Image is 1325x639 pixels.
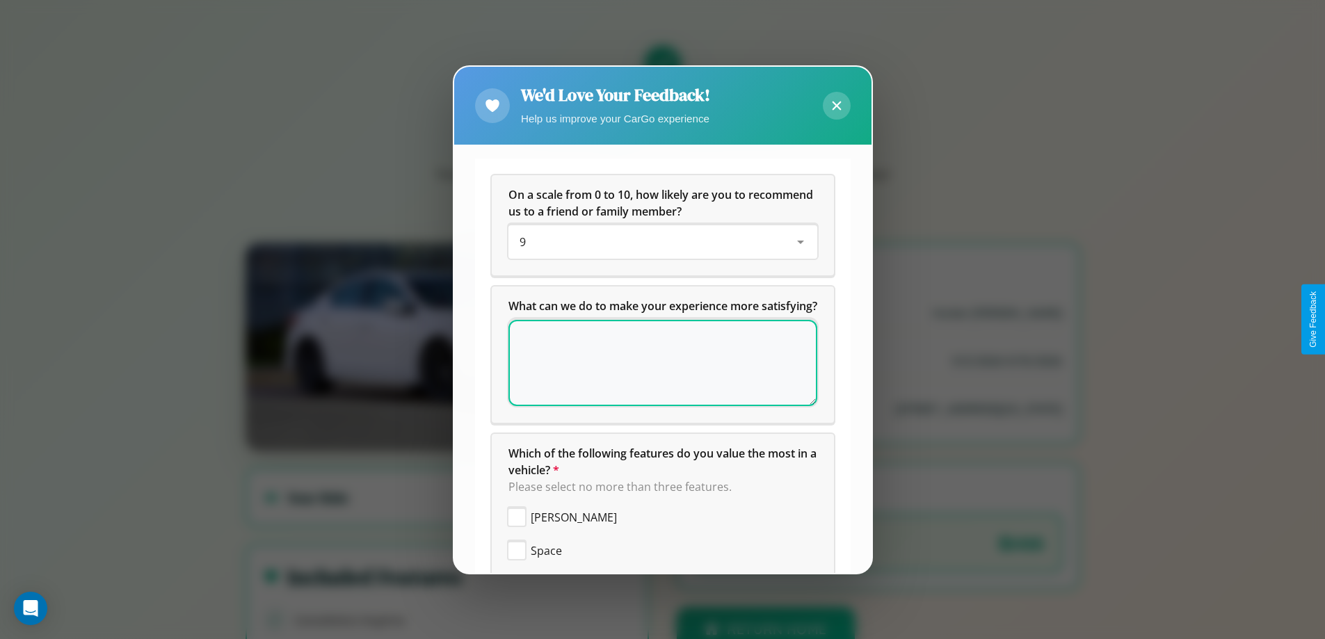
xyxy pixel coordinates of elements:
[508,446,819,478] span: Which of the following features do you value the most in a vehicle?
[521,83,710,106] h2: We'd Love Your Feedback!
[521,109,710,128] p: Help us improve your CarGo experience
[508,186,817,220] h5: On a scale from 0 to 10, how likely are you to recommend us to a friend or family member?
[508,187,816,219] span: On a scale from 0 to 10, how likely are you to recommend us to a friend or family member?
[531,509,617,526] span: [PERSON_NAME]
[531,542,562,559] span: Space
[508,479,732,494] span: Please select no more than three features.
[14,592,47,625] div: Open Intercom Messenger
[492,175,834,275] div: On a scale from 0 to 10, how likely are you to recommend us to a friend or family member?
[508,225,817,259] div: On a scale from 0 to 10, how likely are you to recommend us to a friend or family member?
[1308,291,1318,348] div: Give Feedback
[508,298,817,314] span: What can we do to make your experience more satisfying?
[520,234,526,250] span: 9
